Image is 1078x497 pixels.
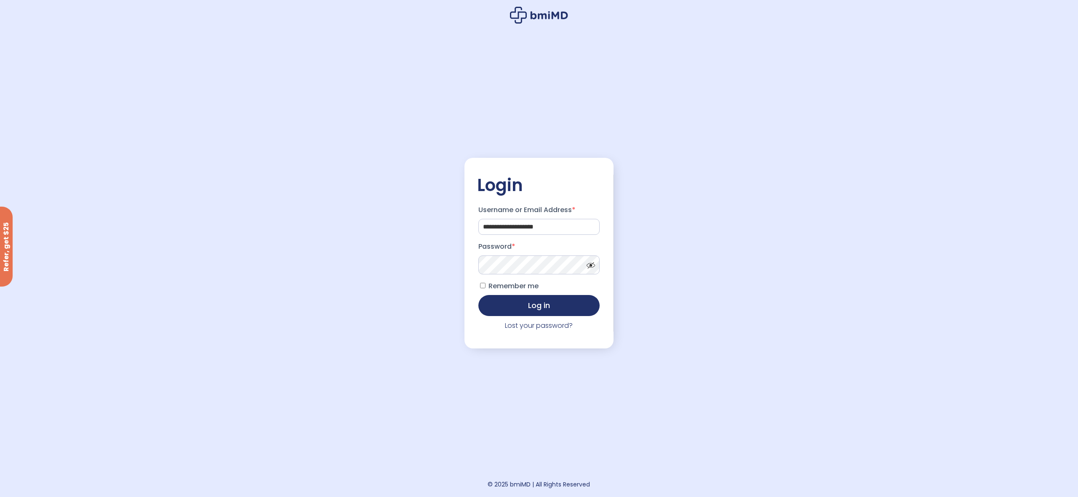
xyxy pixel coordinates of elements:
div: © 2025 bmiMD | All Rights Reserved [488,478,590,490]
input: Remember me [480,283,486,288]
span: Remember me [488,281,539,291]
label: Username or Email Address [478,203,600,217]
h2: Login [477,175,601,196]
a: Lost your password? [505,321,573,330]
button: Log in [478,295,600,316]
label: Password [478,240,600,253]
